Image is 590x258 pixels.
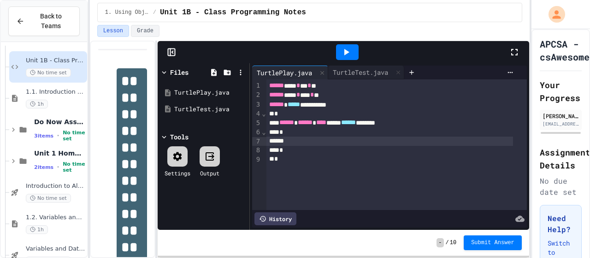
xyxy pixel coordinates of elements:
button: Back to Teams [8,6,80,36]
span: No time set [26,68,71,77]
div: 8 [252,146,261,155]
span: • [57,163,59,171]
span: - [437,238,443,247]
span: Unit 1B - Class Programming Notes [160,7,306,18]
span: • [57,132,59,139]
div: [PERSON_NAME] [543,112,579,120]
span: Variables and Data Types - Quiz [26,245,85,253]
h3: Need Help? [548,213,574,235]
button: Submit Answer [464,235,522,250]
div: TurtlePlay.java [252,66,328,79]
div: 3 [252,100,261,109]
span: / [446,239,449,246]
h2: Assignment Details [540,146,582,172]
span: Do Now Assignments [34,118,85,126]
div: 5 [252,119,261,128]
span: 1.2. Variables and Data Types [26,214,85,222]
span: 1h [26,225,48,234]
div: [EMAIL_ADDRESS][DOMAIN_NAME] [543,120,579,127]
span: 1h [26,100,48,108]
span: Back to Teams [30,12,72,31]
h1: APCSA - csAwesome [540,37,590,63]
button: Lesson [97,25,129,37]
span: Fold line [261,110,266,117]
div: 9 [252,155,261,164]
span: 1. Using Objects and Methods [105,9,149,16]
div: TurtlePlay.java [174,88,246,97]
div: 7 [252,137,261,146]
div: No due date set [540,175,582,198]
span: Fold line [261,128,266,136]
span: 3 items [34,133,53,139]
span: 2 items [34,164,53,170]
div: TurtlePlay.java [252,68,317,78]
div: Output [200,169,219,177]
div: My Account [539,4,567,25]
span: 10 [450,239,456,246]
span: Unit 1B - Class Programming Notes [26,57,85,65]
span: / [153,9,156,16]
div: Tools [170,132,189,142]
div: TurtleTest.java [174,105,246,114]
div: Settings [165,169,190,177]
div: 1 [252,81,261,90]
span: 1.1. Introduction to Algorithms, Programming, and Compilers [26,88,85,96]
div: Files [170,67,189,77]
div: TurtleTest.java [328,67,393,77]
div: History [254,212,296,225]
span: No time set [63,130,85,142]
div: 4 [252,109,261,119]
div: TurtleTest.java [328,66,404,79]
span: No time set [26,194,71,203]
span: No time set [63,161,85,173]
div: 2 [252,90,261,100]
h2: Your Progress [540,78,582,104]
button: Grade [131,25,159,37]
span: Submit Answer [471,239,514,246]
span: Unit 1 Homework [34,149,85,157]
div: 6 [252,128,261,137]
span: Introduction to Algorithms, Programming, and Compilers [26,182,85,190]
